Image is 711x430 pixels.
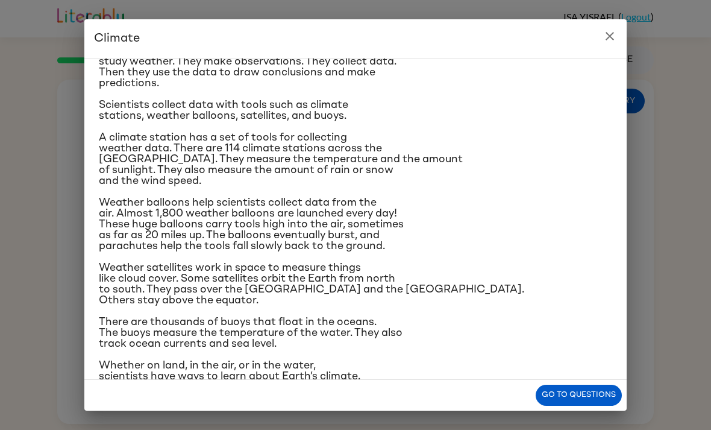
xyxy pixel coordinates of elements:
[99,132,463,186] span: A climate station has a set of tools for collecting weather data. There are 114 climate stations ...
[99,360,360,382] span: Whether on land, in the air, or in the water, scientists have ways to learn about Earth’s climate.
[99,45,396,89] span: Scientists study climate in the same way that they study weather. They make observations. They co...
[536,385,622,406] button: Go to questions
[99,317,402,349] span: There are thousands of buoys that float in the oceans. The buoys measure the temperature of the w...
[99,100,348,121] span: Scientists collect data with tools such as climate stations, weather balloons, satellites, and bu...
[99,262,524,306] span: Weather satellites work in space to measure things like cloud cover. Some satellites orbit the Ea...
[598,24,622,48] button: close
[99,197,404,251] span: Weather balloons help scientists collect data from the air. Almost 1,800 weather balloons are lau...
[84,19,627,58] h2: Climate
